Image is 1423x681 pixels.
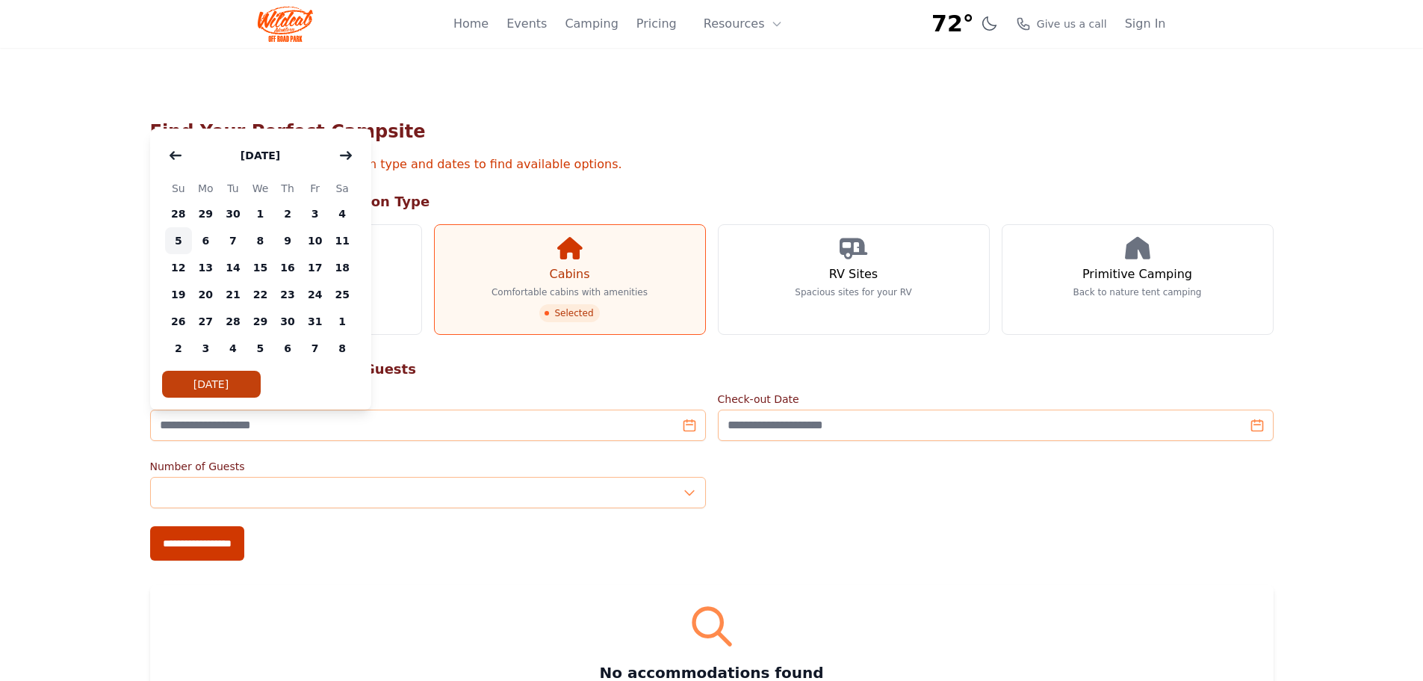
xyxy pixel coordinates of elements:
span: 1 [329,308,356,335]
span: 8 [247,227,274,254]
h3: Cabins [549,265,589,283]
p: Back to nature tent camping [1073,286,1202,298]
span: 21 [220,281,247,308]
span: 1 [247,200,274,227]
a: Pricing [636,15,677,33]
span: Selected [539,304,599,322]
a: Home [453,15,489,33]
a: Camping [565,15,618,33]
span: 19 [165,281,193,308]
a: Give us a call [1016,16,1107,31]
span: 4 [220,335,247,362]
button: Resources [695,9,792,39]
span: Su [165,179,193,197]
span: Mo [192,179,220,197]
span: 24 [301,281,329,308]
h2: Step 1: Choose Accommodation Type [150,191,1274,212]
span: 6 [274,335,302,362]
label: Number of Guests [150,459,706,474]
span: 22 [247,281,274,308]
span: 9 [274,227,302,254]
span: 20 [192,281,220,308]
span: 5 [247,335,274,362]
span: 29 [192,200,220,227]
p: Spacious sites for your RV [795,286,911,298]
span: 10 [301,227,329,254]
span: 23 [274,281,302,308]
span: 27 [192,308,220,335]
span: 13 [192,254,220,281]
label: Check-in Date [150,392,706,407]
span: 7 [220,227,247,254]
span: Fr [301,179,329,197]
h1: Find Your Perfect Campsite [150,120,1274,144]
label: Check-out Date [718,392,1274,407]
span: 72° [931,10,974,37]
button: [DATE] [162,371,261,398]
span: 6 [192,227,220,254]
span: 18 [329,254,356,281]
span: 2 [165,335,193,362]
span: 2 [274,200,302,227]
a: Primitive Camping Back to nature tent camping [1002,224,1274,335]
span: 17 [301,254,329,281]
span: 3 [301,200,329,227]
span: 4 [329,200,356,227]
span: 12 [165,254,193,281]
span: 16 [274,254,302,281]
span: 30 [274,308,302,335]
span: 11 [329,227,356,254]
span: 8 [329,335,356,362]
button: [DATE] [226,141,295,170]
img: Wildcat Logo [258,6,314,42]
span: 15 [247,254,274,281]
h3: RV Sites [829,265,878,283]
a: Cabins Comfortable cabins with amenities Selected [434,224,706,335]
a: Sign In [1125,15,1166,33]
span: 29 [247,308,274,335]
span: Give us a call [1037,16,1107,31]
h3: Primitive Camping [1082,265,1192,283]
span: Sa [329,179,356,197]
span: Th [274,179,302,197]
span: 28 [165,200,193,227]
span: We [247,179,274,197]
span: 3 [192,335,220,362]
span: Tu [220,179,247,197]
p: Comfortable cabins with amenities [492,286,648,298]
span: 25 [329,281,356,308]
a: Events [506,15,547,33]
h2: Step 2: Select Your Dates & Guests [150,359,1274,380]
span: 7 [301,335,329,362]
span: 31 [301,308,329,335]
span: 5 [165,227,193,254]
span: 28 [220,308,247,335]
span: 30 [220,200,247,227]
a: RV Sites Spacious sites for your RV [718,224,990,335]
span: 26 [165,308,193,335]
p: Select your preferred accommodation type and dates to find available options. [150,155,1274,173]
span: 14 [220,254,247,281]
